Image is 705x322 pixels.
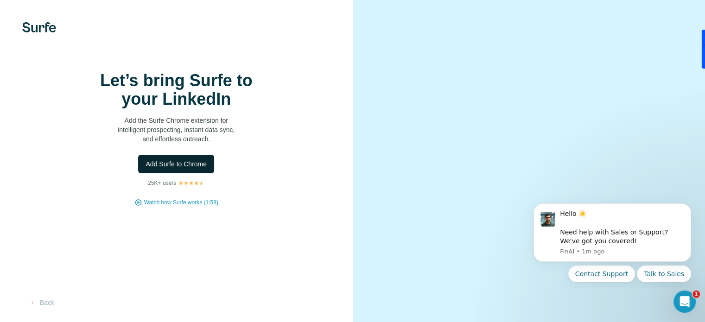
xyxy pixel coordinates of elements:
[520,196,705,288] iframe: Intercom notifications message
[178,180,204,186] img: Rating Stars
[83,71,269,108] h1: Let’s bring Surfe to your LinkedIn
[22,22,56,32] img: Surfe's logo
[148,179,176,187] p: 25K+ users
[144,198,218,207] button: Watch how Surfe works (1:58)
[146,159,207,169] span: Add Surfe to Chrome
[138,155,214,173] button: Add Surfe to Chrome
[673,290,696,313] iframe: Intercom live chat
[22,294,61,311] button: Back
[692,290,700,298] span: 1
[83,116,269,144] p: Add the Surfe Chrome extension for intelligent prospecting, instant data sync, and effortless out...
